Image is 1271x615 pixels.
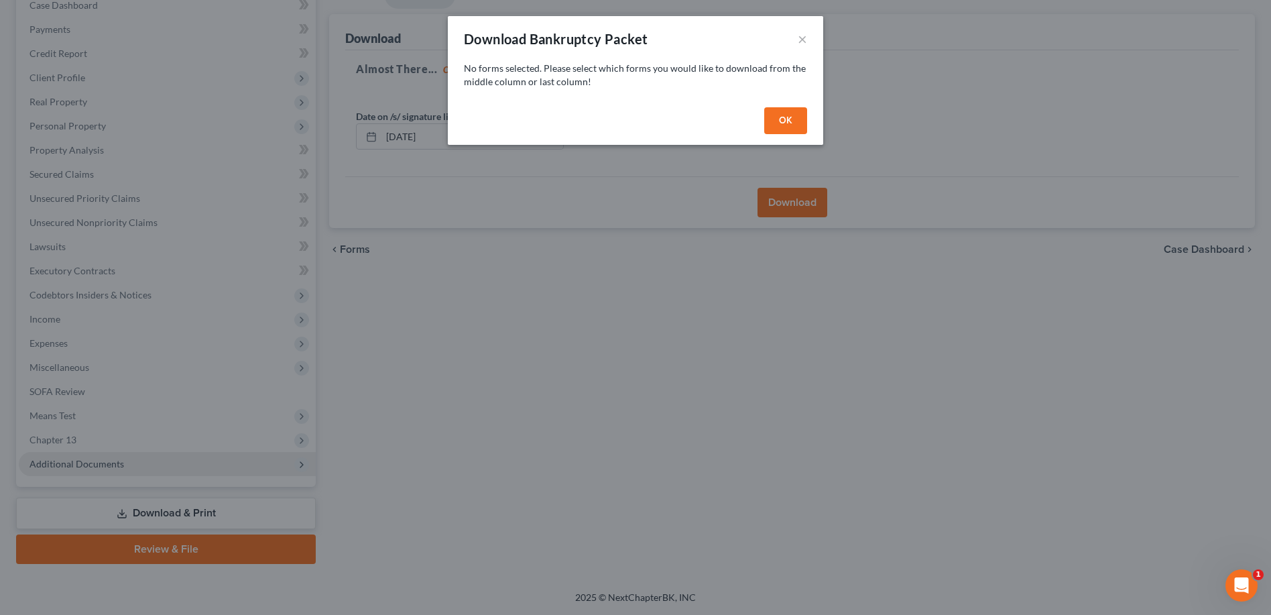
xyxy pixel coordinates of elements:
button: × [798,31,807,47]
p: No forms selected. Please select which forms you would like to download from the middle column or... [464,62,807,89]
iframe: Intercom live chat [1225,569,1258,602]
button: OK [764,107,807,134]
span: 1 [1253,569,1264,580]
div: Download Bankruptcy Packet [464,30,648,48]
